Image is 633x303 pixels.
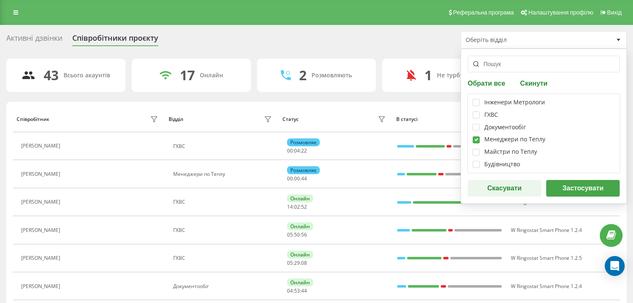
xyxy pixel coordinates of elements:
[173,255,274,261] div: ГХВС
[64,72,110,79] div: Всього акаунтів
[287,259,293,266] span: 05
[453,9,514,16] span: Реферальна програма
[287,232,307,238] div: : :
[200,72,223,79] div: Онлайн
[484,136,545,143] div: Менеджери по Теплу
[294,259,300,266] span: 29
[294,147,300,154] span: 04
[287,231,293,238] span: 05
[287,147,293,154] span: 00
[173,283,274,289] div: Документообіг
[173,227,274,233] div: ГХВС
[301,231,307,238] span: 56
[21,227,62,233] div: [PERSON_NAME]
[287,166,320,174] div: Розмовляє
[301,259,307,266] span: 08
[299,67,307,83] div: 2
[287,176,307,182] div: : :
[607,9,622,16] span: Вихід
[484,148,537,155] div: Майстри по Теплу
[287,222,313,230] div: Онлайн
[546,180,620,197] button: Застосувати
[173,199,274,205] div: ГХВС
[287,138,320,146] div: Розмовляє
[468,180,541,197] button: Скасувати
[180,67,195,83] div: 17
[173,171,274,177] div: Менеджери по Теплу
[287,260,307,266] div: : :
[301,287,307,294] span: 44
[21,255,62,261] div: [PERSON_NAME]
[294,287,300,294] span: 53
[169,116,183,122] div: Відділ
[287,175,293,182] span: 00
[605,256,625,276] div: Open Intercom Messenger
[484,111,498,118] div: ГХВС
[287,288,307,294] div: : :
[294,203,300,210] span: 02
[72,34,158,47] div: Співробітники проєкту
[437,72,477,79] div: Не турбувати
[282,116,299,122] div: Статус
[424,67,432,83] div: 1
[287,251,313,259] div: Онлайн
[21,171,62,177] div: [PERSON_NAME]
[294,231,300,238] span: 50
[44,67,59,83] div: 43
[173,143,274,149] div: ГХВС
[287,203,293,210] span: 14
[468,79,508,87] button: Обрати все
[21,199,62,205] div: [PERSON_NAME]
[484,124,526,131] div: Документообіг
[287,148,307,154] div: : :
[301,175,307,182] span: 44
[294,175,300,182] span: 00
[287,204,307,210] div: : :
[484,161,520,168] div: Будівництво
[301,147,307,154] span: 22
[301,203,307,210] span: 52
[511,227,582,234] span: W Ringostat Smart Phone 1.2.4
[518,79,550,87] button: Скинути
[287,287,293,294] span: 04
[312,72,352,79] div: Розмовляють
[287,278,313,286] div: Онлайн
[528,9,593,16] span: Налаштування профілю
[17,116,49,122] div: Співробітник
[396,116,502,122] div: В статусі
[468,56,620,72] input: Пошук
[21,283,62,289] div: [PERSON_NAME]
[511,254,582,261] span: W Ringostat Smart Phone 1.2.5
[6,34,62,47] div: Активні дзвінки
[484,99,545,106] div: Інженери Метрологи
[21,143,62,149] div: [PERSON_NAME]
[287,195,313,202] div: Онлайн
[511,283,582,290] span: W Ringostat Smart Phone 1.2.4
[466,37,565,44] div: Оберіть відділ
